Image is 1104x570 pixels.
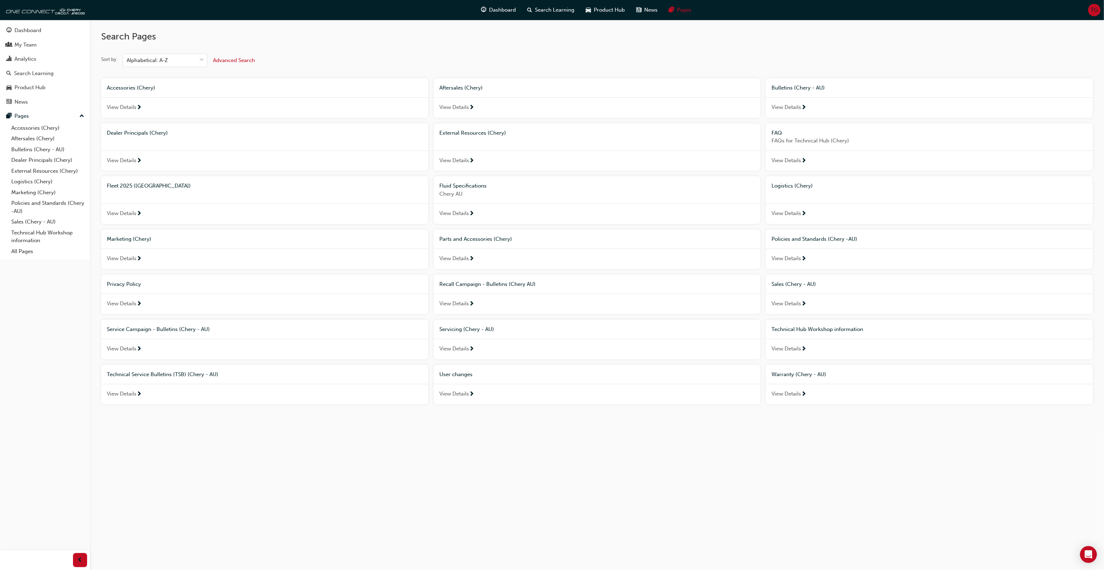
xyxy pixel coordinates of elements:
[766,176,1093,224] a: Logistics (Chery)View Details
[14,112,29,120] div: Pages
[107,130,168,136] span: Dealer Principals (Chery)
[3,67,87,80] a: Search Learning
[586,6,591,14] span: car-icon
[439,371,472,378] span: User changes
[101,176,428,224] a: Fleet 2025 ([GEOGRAPHIC_DATA])View Details
[107,326,210,332] span: Service Campaign - Bulletins (Chery - AU)
[101,229,428,269] a: Marketing (Chery)View Details
[8,144,87,155] a: Bulletins (Chery - AU)
[107,85,155,91] span: Accessories (Chery)
[1080,546,1097,563] div: Open Intercom Messenger
[101,78,428,118] a: Accessories (Chery)View Details
[801,211,806,217] span: next-icon
[771,345,801,353] span: View Details
[3,23,87,110] button: DashboardMy TeamAnalyticsSearch LearningProduct HubNews
[580,3,631,17] a: car-iconProduct Hub
[14,41,37,49] div: My Team
[107,300,136,308] span: View Details
[101,56,116,63] div: Sort by
[6,99,12,105] span: news-icon
[439,190,755,198] span: Chery AU
[535,6,575,14] span: Search Learning
[6,113,12,119] span: pages-icon
[801,105,806,111] span: next-icon
[136,301,142,307] span: next-icon
[801,256,806,262] span: next-icon
[1088,4,1100,16] button: TG
[3,110,87,123] button: Pages
[771,85,825,91] span: Bulletins (Chery - AU)
[136,256,142,262] span: next-icon
[801,301,806,307] span: next-icon
[481,6,487,14] span: guage-icon
[439,183,487,189] span: Fluid Specifications
[6,85,12,91] span: car-icon
[469,158,474,164] span: next-icon
[771,103,801,111] span: View Details
[469,301,474,307] span: next-icon
[771,183,813,189] span: Logistics (Chery)
[771,300,801,308] span: View Details
[3,24,87,37] a: Dashboard
[78,556,83,565] span: prev-icon
[107,255,136,263] span: View Details
[136,391,142,398] span: next-icon
[6,56,12,62] span: chart-icon
[107,345,136,353] span: View Details
[127,56,168,65] div: Alphabetical: A-Z
[101,31,1093,42] h2: Search Pages
[107,183,191,189] span: Fleet 2025 ([GEOGRAPHIC_DATA])
[3,96,87,109] a: News
[434,176,761,224] a: Fluid SpecificationsChery AUView Details
[8,198,87,216] a: Policies and Standards (Chery -AU)
[771,255,801,263] span: View Details
[3,81,87,94] a: Product Hub
[107,157,136,165] span: View Details
[801,346,806,353] span: next-icon
[469,211,474,217] span: next-icon
[101,320,428,359] a: Service Campaign - Bulletins (Chery - AU)View Details
[636,6,642,14] span: news-icon
[766,78,1093,118] a: Bulletins (Chery - AU)View Details
[14,69,54,78] div: Search Learning
[439,345,469,353] span: View Details
[434,229,761,269] a: Parts and Accessories (Chery)View Details
[8,123,87,134] a: Accessories (Chery)
[771,371,826,378] span: Warranty (Chery - AU)
[489,6,516,14] span: Dashboard
[136,158,142,164] span: next-icon
[677,6,692,14] span: Pages
[771,326,863,332] span: Technical Hub Workshop information
[594,6,625,14] span: Product Hub
[199,56,204,65] span: down-icon
[213,54,255,67] button: Advanced Search
[469,391,474,398] span: next-icon
[101,275,428,314] a: Privacy PolicyView Details
[136,346,142,353] span: next-icon
[469,105,474,111] span: next-icon
[434,365,761,404] a: User changesView Details
[771,236,857,242] span: Policies and Standards (Chery -AU)
[136,105,142,111] span: next-icon
[801,158,806,164] span: next-icon
[8,187,87,198] a: Marketing (Chery)
[439,209,469,217] span: View Details
[4,3,85,17] img: oneconnect
[766,123,1093,171] a: FAQFAQs for Technical Hub (Chery)View Details
[469,256,474,262] span: next-icon
[527,6,532,14] span: search-icon
[771,137,1087,145] span: FAQs for Technical Hub (Chery)
[522,3,580,17] a: search-iconSearch Learning
[439,281,536,287] span: Recall Campaign - Bulletins (Chery AU)
[107,236,151,242] span: Marketing (Chery)
[771,209,801,217] span: View Details
[434,78,761,118] a: Aftersales (Chery)View Details
[801,391,806,398] span: next-icon
[766,229,1093,269] a: Policies and Standards (Chery -AU)View Details
[434,123,761,171] a: External Resources (Chery)View Details
[771,130,782,136] span: FAQ
[101,123,428,171] a: Dealer Principals (Chery)View Details
[107,371,218,378] span: Technical Service Bulletins (TSB) (Chery - AU)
